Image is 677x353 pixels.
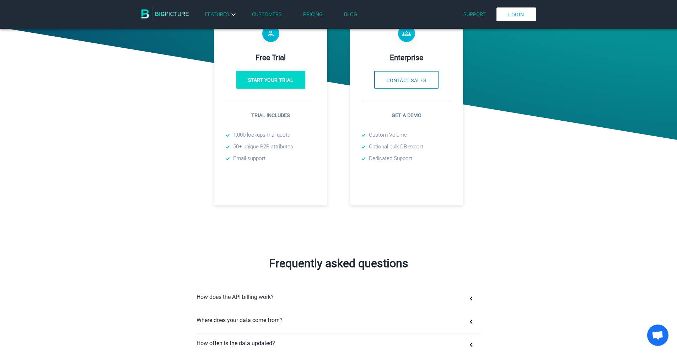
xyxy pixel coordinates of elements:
a: Features [205,10,238,19]
p: Trial includes [226,112,316,120]
li: Custom Volume [362,131,451,139]
button: Where does your data come from? [197,310,481,333]
li: 1,000 lookups trial quota [226,131,316,139]
li: Optional bulk DB export [362,143,451,151]
button: Contact Sales [374,71,439,89]
a: Blog [344,11,357,17]
a: Pricing [303,11,323,17]
div: Open chat [647,325,668,346]
li: 50+ unique B2B attributes [226,143,316,151]
img: BigPicture.io [141,7,189,21]
a: Customers [252,11,282,17]
li: Dedicated Support [362,154,451,163]
button: How does the API billing work? [197,287,481,310]
h4: Enterprise [362,53,451,62]
p: Get a demo [362,112,451,120]
li: Email support [226,154,316,163]
a: Support [463,11,486,17]
a: Start your trial [236,71,305,89]
a: Login [496,7,536,21]
h4: Free Trial [226,53,316,62]
h2: Frequently asked questions [136,257,541,270]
